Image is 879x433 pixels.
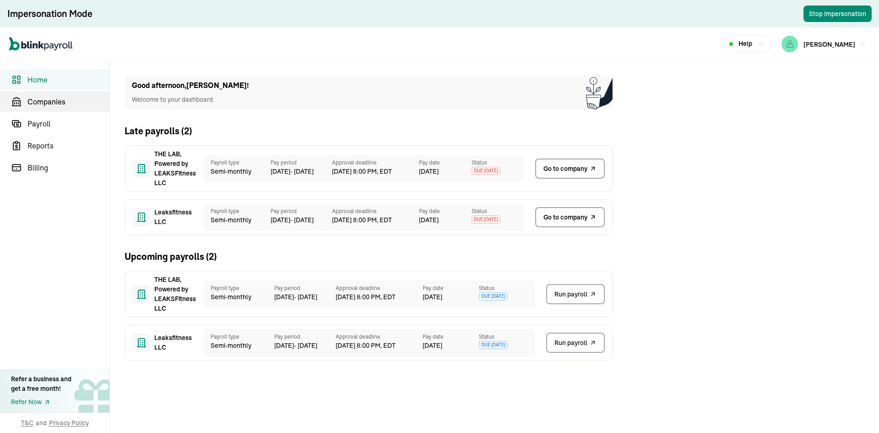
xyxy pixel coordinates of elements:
[7,7,92,20] div: Impersonation Mode
[27,74,109,85] span: Home
[423,284,479,292] span: Pay date
[423,292,442,302] span: [DATE]
[11,374,71,394] div: Refer a business and get a free month!
[543,164,587,174] span: Go to company
[546,284,605,304] button: Run payroll
[423,333,479,341] span: Pay date
[479,284,535,292] span: Status
[479,292,508,301] span: Due [DATE]
[332,159,419,167] span: Approval deadline
[472,207,524,215] span: Status
[336,292,423,302] span: [DATE] 8:00 PM, EDT
[27,118,109,129] span: Payroll
[211,167,263,176] span: Semi-monthly
[125,250,217,263] h2: Upcoming payrolls ( 2 )
[154,149,200,188] span: THE LAB, Powered by LEAKSFitness LLC
[125,124,192,138] h2: Late payrolls ( 2 )
[211,159,263,167] span: Payroll type
[211,333,267,341] span: Payroll type
[36,418,47,428] span: and
[211,284,267,292] span: Payroll type
[423,341,442,351] span: [DATE]
[271,159,332,167] span: Pay period
[211,292,267,302] span: Semi-monthly
[738,39,752,49] span: Help
[472,159,524,167] span: Status
[472,167,500,175] span: Due [DATE]
[27,96,109,107] span: Companies
[554,290,587,299] span: Run payroll
[419,159,472,167] span: Pay date
[9,31,72,57] nav: Global
[21,418,33,428] span: T&C
[723,35,771,53] button: Help
[132,80,249,91] h1: Good afternoon , [PERSON_NAME] !
[546,333,605,353] button: Run payroll
[336,341,423,351] span: [DATE] 8:00 PM, EDT
[27,162,109,173] span: Billing
[803,5,872,22] button: Stop Impersonation
[211,215,263,225] span: Semi-monthly
[419,207,472,215] span: Pay date
[332,207,419,215] span: Approval deadline
[543,213,587,222] span: Go to company
[271,215,332,225] span: [DATE] - [DATE]
[154,333,200,352] span: Leaksfitness LLC
[778,34,870,54] button: [PERSON_NAME]
[535,159,605,179] a: Go to company
[154,275,200,313] span: THE LAB, Powered by LEAKSFitness LLC
[727,334,879,433] iframe: Chat Widget
[479,333,535,341] span: Status
[27,140,109,151] span: Reports
[535,207,605,227] a: Go to company
[49,418,89,428] span: Privacy Policy
[271,167,332,176] span: [DATE] - [DATE]
[211,207,263,215] span: Payroll type
[132,95,249,104] p: Welcome to your dashboard
[274,292,336,302] span: [DATE] - [DATE]
[419,215,439,225] span: [DATE]
[332,215,419,225] span: [DATE] 8:00 PM, EDT
[472,215,500,224] span: Due [DATE]
[586,75,613,110] img: Plant illustration
[211,341,267,351] span: Semi-monthly
[332,167,419,176] span: [DATE] 8:00 PM, EDT
[336,333,423,341] span: Approval deadline
[336,284,423,292] span: Approval deadline
[271,207,332,215] span: Pay period
[274,284,336,292] span: Pay period
[274,333,336,341] span: Pay period
[479,341,508,349] span: Due [DATE]
[554,338,587,348] span: Run payroll
[11,397,71,407] a: Refer Now
[274,341,336,351] span: [DATE] - [DATE]
[154,208,200,227] span: Leaksfitness LLC
[803,40,855,49] span: [PERSON_NAME]
[419,167,439,176] span: [DATE]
